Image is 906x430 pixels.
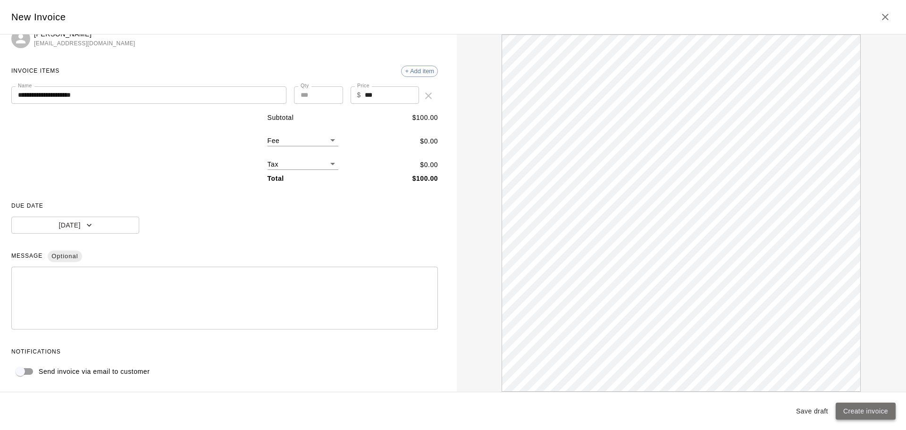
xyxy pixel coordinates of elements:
[420,160,438,170] p: $ 0.00
[792,403,832,420] button: Save draft
[34,39,135,49] span: [EMAIL_ADDRESS][DOMAIN_NAME]
[357,82,369,89] label: Price
[18,82,32,89] label: Name
[11,11,66,24] h5: New Invoice
[11,345,438,360] span: NOTIFICATIONS
[420,136,438,146] p: $ 0.00
[357,90,361,100] p: $
[301,82,309,89] label: Qty
[48,248,82,265] span: Optional
[34,29,135,39] p: [PERSON_NAME]
[412,175,438,182] b: $ 100.00
[836,403,896,420] button: Create invoice
[412,113,438,123] p: $ 100.00
[268,113,294,123] p: Subtotal
[268,175,284,182] b: Total
[401,66,438,77] div: + Add item
[11,249,438,264] span: MESSAGE
[876,8,895,26] button: Close
[39,367,150,377] p: Send invoice via email to customer
[11,64,59,79] span: INVOICE ITEMS
[402,67,437,75] span: + Add item
[11,217,139,234] button: [DATE]
[11,199,438,214] span: DUE DATE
